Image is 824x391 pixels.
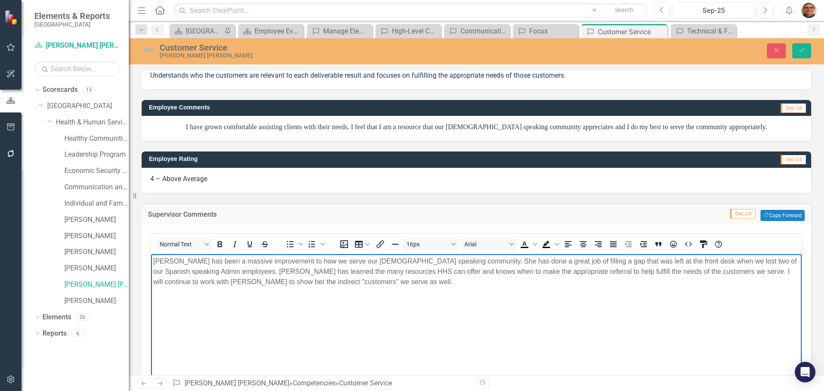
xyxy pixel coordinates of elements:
[150,175,207,183] span: 4 – Above Average
[64,134,129,144] a: Healthy Communities Program
[309,26,370,36] a: Manage Elements
[257,238,272,250] button: Strikethrough
[352,238,373,250] button: Table
[42,312,71,322] a: Elements
[64,182,129,192] a: Communication and Coordination Program
[34,61,120,76] input: Search Below...
[378,26,439,36] a: High-Level Commitment to Organization
[34,11,110,21] span: Elements & Reports
[172,379,470,388] div: » »
[323,26,370,36] div: Manage Elements
[696,238,711,250] button: CSS Editor
[71,330,85,337] div: 6
[615,6,633,13] span: Search
[795,362,815,382] div: Open Intercom Messenger
[598,27,665,37] div: Customer Service
[34,41,120,51] a: [PERSON_NAME] [PERSON_NAME]
[149,156,577,162] h3: Employee Rating
[64,215,129,225] a: [PERSON_NAME]
[34,21,110,28] small: [GEOGRAPHIC_DATA]
[174,3,648,18] input: Search ClearPoint...
[64,231,129,241] a: [PERSON_NAME]
[150,71,803,81] p: Understands who the customers are relevant to each deliverable result and focuses on fulfilling t...
[539,238,560,250] div: Background color Black
[42,329,67,339] a: Reports
[47,101,129,111] a: [GEOGRAPHIC_DATA]
[172,26,222,36] a: [GEOGRAPHIC_DATA]
[186,26,222,36] div: [GEOGRAPHIC_DATA]
[227,238,242,250] button: Italic
[730,209,755,218] span: Dec-24
[4,10,19,25] img: ClearPoint Strategy
[42,85,78,95] a: Scorecards
[621,238,636,250] button: Decrease indent
[651,238,666,250] button: Blockquote
[56,118,129,127] a: Health & Human Services Department
[76,314,89,321] div: 26
[212,238,227,250] button: Bold
[673,3,755,18] button: Sep-25
[681,238,696,250] button: HTML Editor
[446,26,507,36] a: Communication, Collaboration & Teamwork
[160,241,202,248] span: Normal Text
[576,238,591,250] button: Align center
[148,211,462,218] h3: Supervisor Comments
[464,241,506,248] span: Arial
[403,238,459,250] button: Font size 16px
[64,247,129,257] a: [PERSON_NAME]
[240,26,301,36] a: Employee Evaluation Navigation
[293,379,336,387] a: Competencies
[64,264,129,273] a: [PERSON_NAME]
[185,379,289,387] a: [PERSON_NAME] [PERSON_NAME]
[603,4,645,16] button: Search
[160,52,517,59] div: [PERSON_NAME] [PERSON_NAME]
[64,296,129,306] a: [PERSON_NAME]
[142,43,155,57] img: Not Defined
[337,238,351,250] button: Insert image
[460,26,507,36] div: Communication, Collaboration & Teamwork
[561,238,576,250] button: Align left
[392,26,439,36] div: High-Level Commitment to Organization
[781,103,806,113] span: Dec-24
[591,238,606,250] button: Align right
[283,238,304,250] div: Bullet list
[339,379,392,387] div: Customer Service
[781,155,806,164] span: Dec-24
[149,104,609,111] h3: Employee Comments
[64,150,129,160] a: Leadership Program
[242,238,257,250] button: Underline
[82,86,96,94] div: 13
[515,26,576,36] a: Focus
[186,123,767,130] span: I have grown comfortable assisting clients with their needs. I feel that I am a resource that our...
[676,6,752,16] div: Sep-25
[64,280,129,290] a: [PERSON_NAME] [PERSON_NAME]
[636,238,651,250] button: Increase indent
[160,43,517,52] div: Customer Service
[388,238,403,250] button: Horizontal line
[666,238,681,250] button: Emojis
[64,166,129,176] a: Economic Security Program
[254,26,301,36] div: Employee Evaluation Navigation
[461,238,517,250] button: Font Arial
[760,210,805,221] button: Copy Forward
[711,238,726,250] button: Help
[156,238,212,250] button: Block Normal Text
[517,238,539,250] div: Text color Black
[606,238,621,250] button: Justify
[529,26,576,36] div: Focus
[801,3,817,18] img: Brian Gage
[373,238,388,250] button: Insert/edit link
[64,199,129,209] a: Individual and Family Health Program
[673,26,734,36] a: Technical & Functional Expertise
[687,26,734,36] div: Technical & Functional Expertise
[406,241,448,248] span: 16px
[305,238,326,250] div: Numbered list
